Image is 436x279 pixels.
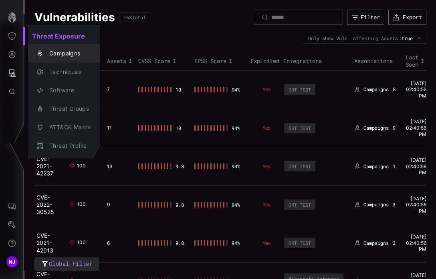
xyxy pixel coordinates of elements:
[28,63,100,81] button: Techniques
[45,49,91,59] div: Campaigns
[28,100,100,118] button: Threat Groups
[45,104,91,114] div: Threat Groups
[45,141,91,151] div: Threat Profile
[28,118,100,136] button: ATT&CK Matrix
[28,28,100,44] h2: Threat Exposure
[28,136,100,155] button: Threat Profile
[28,44,100,63] button: Campaigns
[45,122,91,132] div: ATT&CK Matrix
[28,81,100,100] button: Software
[45,67,91,77] div: Techniques
[45,86,91,96] div: Software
